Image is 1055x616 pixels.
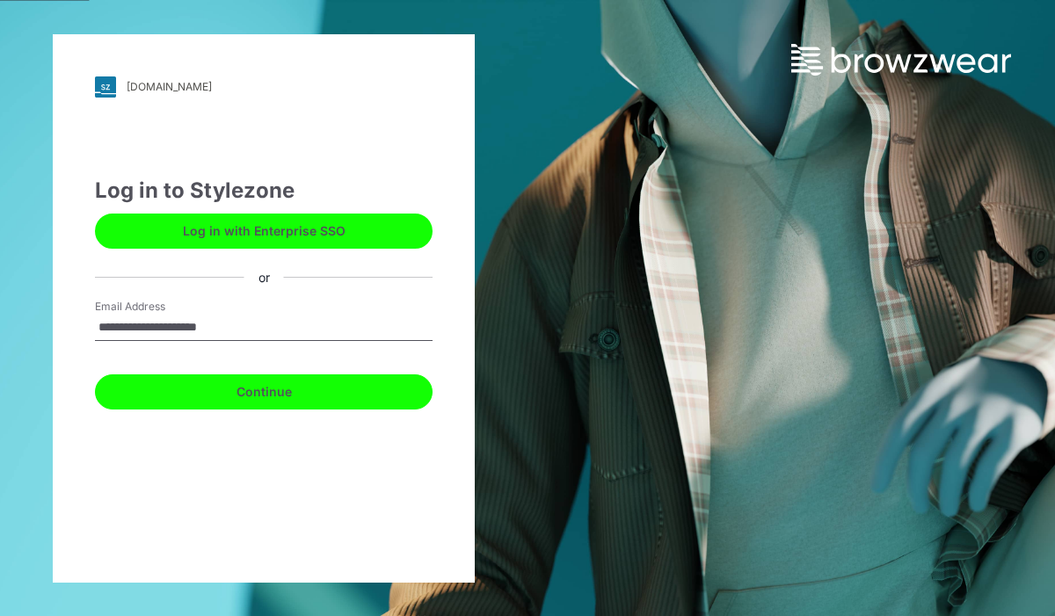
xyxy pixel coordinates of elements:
div: [DOMAIN_NAME] [127,80,212,93]
div: Log in to Stylezone [95,175,433,207]
label: Email Address [95,299,218,315]
img: browzwear-logo.73288ffb.svg [791,44,1011,76]
button: Continue [95,374,433,409]
div: or [244,268,284,286]
button: Log in with Enterprise SSO [95,214,433,249]
img: svg+xml;base64,PHN2ZyB3aWR0aD0iMjgiIGhlaWdodD0iMjgiIHZpZXdCb3g9IjAgMCAyOCAyOCIgZmlsbD0ibm9uZSIgeG... [95,76,116,98]
a: [DOMAIN_NAME] [95,76,433,98]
